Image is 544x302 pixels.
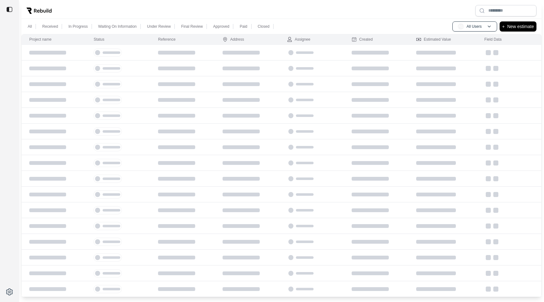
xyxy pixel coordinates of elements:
p: In Progress [68,24,88,29]
p: Paid [240,24,247,29]
button: AUAll Users [452,21,497,32]
p: Approved [213,24,229,29]
p: All Users [467,24,482,29]
img: toggle sidebar [6,6,13,13]
p: + [502,23,505,30]
p: All [28,24,32,29]
img: Rebuild [26,8,52,14]
div: Estimated Value [416,37,451,42]
p: New estimate [507,23,534,30]
div: Assignee [287,37,310,42]
p: Final Review [181,24,203,29]
div: Address [223,37,244,42]
div: Field Data [484,37,502,42]
div: Status [93,37,104,42]
button: +New estimate [500,21,536,32]
p: Waiting On Information [98,24,137,29]
div: Reference [158,37,175,42]
p: Received [42,24,58,29]
p: Closed [258,24,269,29]
div: Project name [29,37,52,42]
div: Created [352,37,373,42]
p: Under Review [147,24,171,29]
span: AU [458,23,464,30]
